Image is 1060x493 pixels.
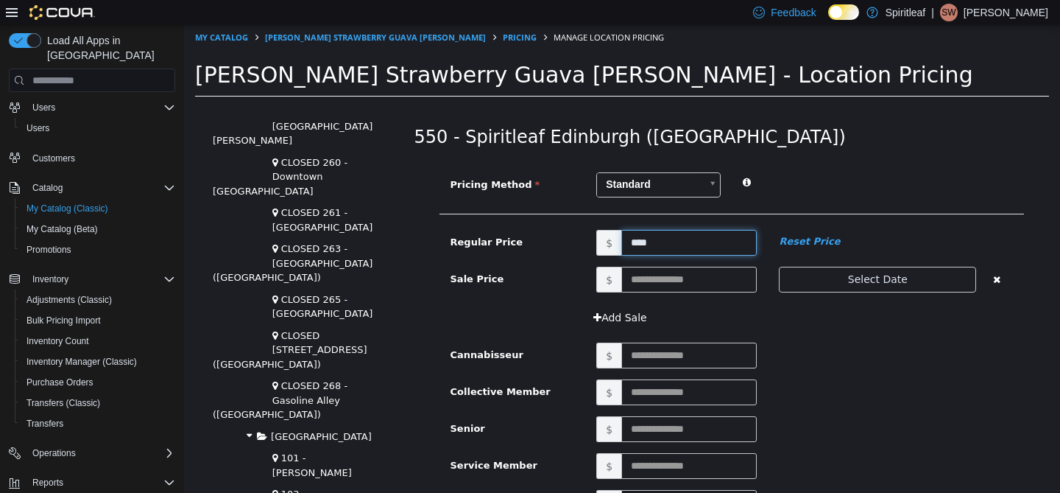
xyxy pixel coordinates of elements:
a: Customers [26,150,81,167]
span: Senior [266,399,301,410]
span: CLOSED 260 - Downtown [GEOGRAPHIC_DATA] [29,133,163,172]
span: CLOSED 265 - [GEOGRAPHIC_DATA] [88,270,189,296]
span: $ [412,466,437,492]
a: Bulk Pricing Import [21,312,107,329]
span: Users [26,122,49,134]
a: Inventory Count [21,332,95,350]
p: | [931,4,934,21]
button: My Catalog (Classic) [15,198,181,219]
span: Purchase Orders [26,377,93,388]
span: Customers [26,149,175,167]
span: $ [412,429,437,455]
a: My Catalog [11,7,64,18]
span: CLOSED [STREET_ADDRESS] ([GEOGRAPHIC_DATA]) [29,306,183,346]
span: Inventory [32,273,68,285]
p: [PERSON_NAME] [964,4,1048,21]
span: Inventory Manager (Classic) [26,356,137,368]
span: Inventory Count [26,335,89,347]
span: Reports [26,474,175,492]
a: My Catalog (Classic) [21,200,114,217]
button: Operations [3,443,181,464]
button: My Catalog (Beta) [15,219,181,239]
button: Add Sale [401,280,471,307]
span: Cannabisseur [266,325,339,336]
span: Customers [32,153,75,164]
span: Adjustments (Classic) [21,291,175,309]
span: My Catalog (Beta) [21,220,175,238]
span: 101 - [PERSON_NAME] [88,428,168,454]
button: Promotions [15,239,181,260]
span: Inventory [26,270,175,288]
span: Bulk Pricing Import [21,312,175,329]
span: My Catalog (Classic) [26,203,108,214]
span: SW [941,4,955,21]
h2: 550 - Spiritleaf Edinburgh ([GEOGRAPHIC_DATA]) [230,102,662,125]
span: Sale Price [266,249,320,260]
a: My Catalog (Beta) [21,220,104,238]
span: Standard [413,149,517,172]
a: Inventory Manager (Classic) [21,353,143,371]
button: Users [26,99,61,116]
span: Bulk Pricing Import [26,315,101,326]
span: $ [412,318,437,344]
span: Users [32,102,55,113]
span: [GEOGRAPHIC_DATA] [87,407,188,418]
span: My Catalog (Classic) [21,200,175,217]
a: Promotions [21,241,77,259]
button: Customers [3,147,181,169]
a: Transfers (Classic) [21,394,106,412]
span: CLOSED 263 - [GEOGRAPHIC_DATA] ([GEOGRAPHIC_DATA]) [29,219,188,259]
span: Inventory Manager (Classic) [21,353,175,371]
span: Adjustments (Classic) [26,294,112,306]
span: Operations [32,447,76,459]
span: $ [412,355,437,381]
span: Service Member [266,436,353,447]
span: [PERSON_NAME] Strawberry Guava [PERSON_NAME] - Location Pricing [11,38,789,63]
span: Manage Location Pricing [370,7,480,18]
span: Dark Mode [828,20,829,21]
button: Reports [26,474,69,492]
span: Users [21,119,175,137]
span: CLOSED 259 - [GEOGRAPHIC_DATA][PERSON_NAME] [29,82,188,122]
span: Operations [26,444,175,462]
button: Adjustments (Classic) [15,290,181,310]
span: Promotions [26,244,71,256]
span: Inventory Count [21,332,175,350]
span: Transfers [26,418,63,430]
a: Standard [412,148,537,173]
button: Transfers (Classic) [15,393,181,413]
span: $ [412,206,437,231]
button: Inventory Manager (Classic) [15,352,181,372]
button: Bulk Pricing Import [15,310,181,331]
span: My Catalog (Beta) [26,223,98,235]
button: Users [3,97,181,118]
button: Transfers [15,413,181,434]
button: Inventory Count [15,331,181,352]
span: $ [412,392,437,418]
a: [PERSON_NAME] Strawberry Guava [PERSON_NAME] [81,7,302,18]
a: Transfers [21,415,69,433]
span: Catalog [32,182,63,194]
button: Inventory [26,270,74,288]
button: Purchase Orders [15,372,181,393]
a: Pricing [319,7,353,18]
em: Reset Price [595,211,656,223]
a: Purchase Orders [21,374,99,391]
span: $ [412,242,437,268]
button: Operations [26,444,82,462]
button: Catalog [26,179,68,197]
span: Purchase Orders [21,374,175,391]
span: Transfers (Classic) [21,394,175,412]
button: Users [15,118,181,139]
a: Adjustments (Classic) [21,291,118,309]
p: Spiritleaf [886,4,925,21]
span: Pricing Method [266,155,356,166]
span: Reports [32,477,63,489]
img: Cova [29,5,95,20]
button: Reports [3,472,181,493]
span: CLOSED 261 - [GEOGRAPHIC_DATA] [88,183,189,209]
span: Collective Member [266,362,367,373]
a: Users [21,119,55,137]
span: Transfers [21,415,175,433]
span: Users [26,99,175,116]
